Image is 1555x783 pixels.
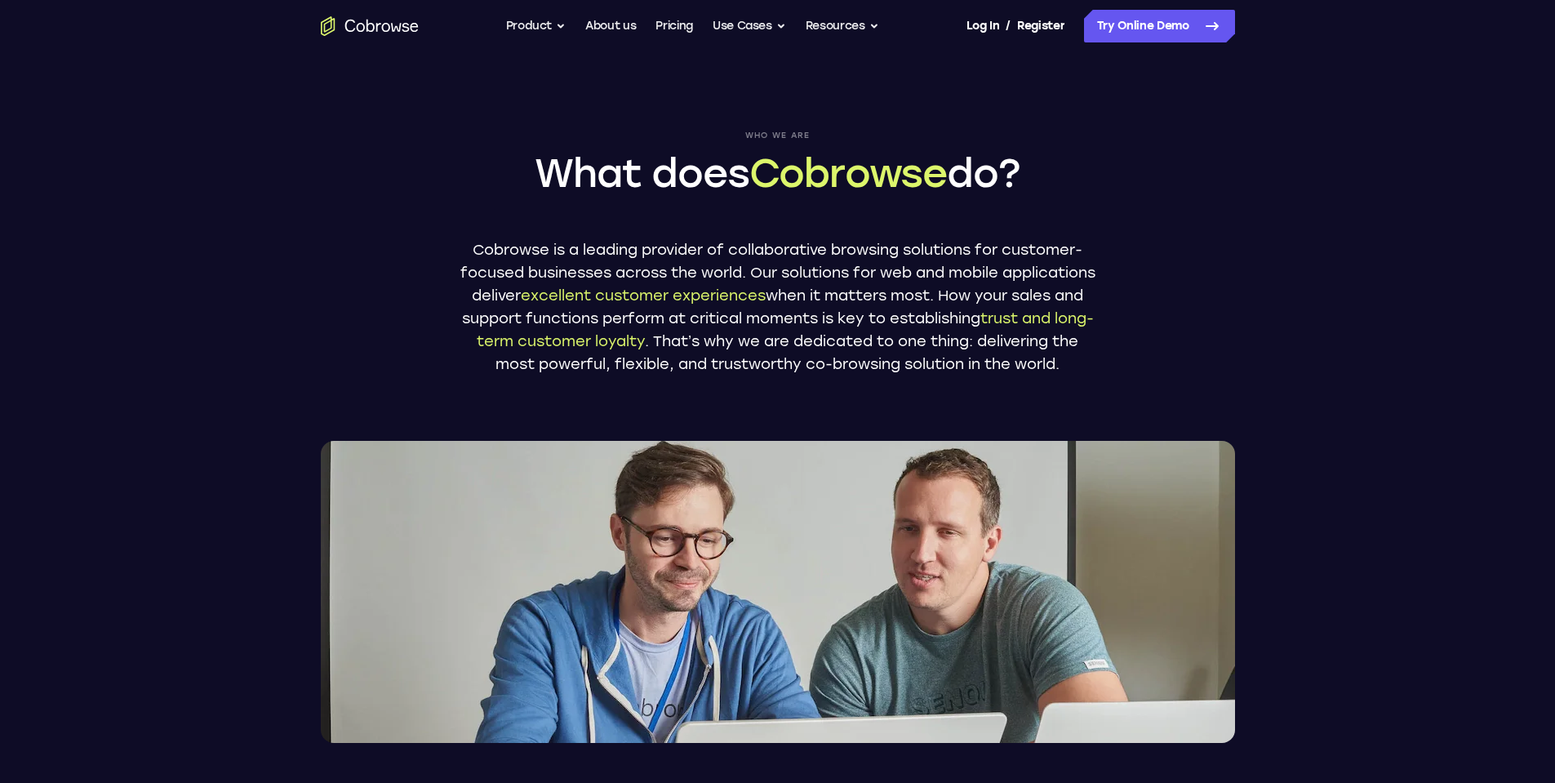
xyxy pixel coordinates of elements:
[321,16,419,36] a: Go to the home page
[521,287,766,305] span: excellent customer experiences
[460,147,1096,199] h1: What does do?
[1084,10,1235,42] a: Try Online Demo
[321,441,1235,743] img: Two Cobrowse software developers, João and Ross, working on their computers
[655,10,693,42] a: Pricing
[713,10,786,42] button: Use Cases
[585,10,636,42] a: About us
[460,238,1096,376] p: Cobrowse is a leading provider of collaborative browsing solutions for customer-focused businesse...
[806,10,879,42] button: Resources
[1006,16,1011,36] span: /
[966,10,999,42] a: Log In
[1017,10,1064,42] a: Register
[506,10,566,42] button: Product
[460,131,1096,140] span: Who we are
[749,149,947,197] span: Cobrowse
